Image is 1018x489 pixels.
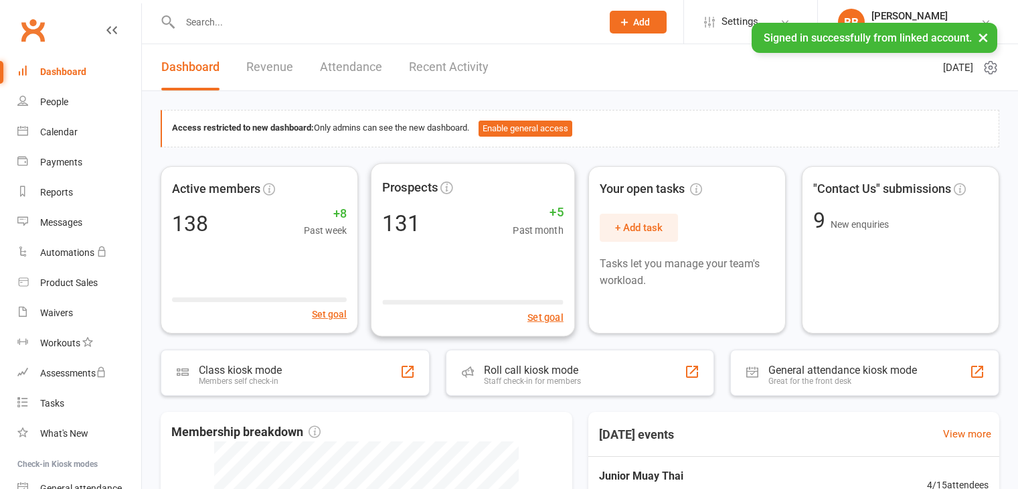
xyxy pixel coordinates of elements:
span: Past week [304,223,347,238]
div: Class kiosk mode [199,364,282,376]
strong: Access restricted to new dashboard: [172,123,314,133]
a: Workouts [17,328,141,358]
div: Staff check-in for members [484,376,581,386]
div: Assessments [40,368,106,378]
button: Set goal [312,307,347,322]
span: "Contact Us" submissions [813,180,951,199]
button: + Add task [600,214,678,242]
div: Calendar [40,127,78,137]
span: Your open tasks [600,180,702,199]
span: +5 [513,202,564,222]
div: Reports [40,187,73,198]
div: People [40,96,68,107]
div: Automations [40,247,94,258]
div: Product Sales [40,277,98,288]
div: The Fight Society [871,22,948,34]
input: Search... [176,13,592,31]
a: Recent Activity [409,44,489,90]
a: What's New [17,419,141,449]
a: Product Sales [17,268,141,298]
span: 9 [813,208,831,233]
div: Great for the front desk [768,376,917,386]
span: [DATE] [943,60,973,76]
div: What's New [40,428,88,439]
span: Membership breakdown [171,423,321,442]
div: Workouts [40,338,80,348]
div: Tasks [40,398,64,409]
button: Add [610,11,667,33]
button: Enable general access [479,121,572,137]
a: People [17,87,141,117]
a: Assessments [17,358,141,389]
a: Payments [17,147,141,178]
a: Waivers [17,298,141,328]
div: 131 [383,212,420,234]
div: Roll call kiosk mode [484,364,581,376]
span: New enquiries [831,219,889,230]
a: Reports [17,178,141,208]
span: Past month [513,222,564,238]
div: BB [838,9,865,36]
div: Members self check-in [199,376,282,386]
a: Clubworx [16,13,50,47]
a: Tasks [17,389,141,419]
div: [PERSON_NAME] [871,10,948,22]
p: Tasks let you manage your team's workload. [600,255,774,289]
span: Add [633,17,650,27]
span: +8 [304,204,347,224]
a: Dashboard [17,57,141,87]
a: View more [943,426,991,442]
a: Revenue [246,44,293,90]
span: Signed in successfully from linked account. [764,31,972,44]
div: Waivers [40,307,73,318]
div: Messages [40,217,82,228]
span: Junior Muay Thai [599,468,872,485]
a: Automations [17,238,141,268]
div: Dashboard [40,66,86,77]
span: Prospects [383,177,438,197]
span: Settings [722,7,758,37]
div: 138 [172,213,208,234]
h3: [DATE] events [588,423,685,447]
button: × [971,23,995,52]
a: Calendar [17,117,141,147]
a: Dashboard [161,44,220,90]
div: General attendance kiosk mode [768,364,917,376]
span: Active members [172,180,260,199]
button: Set goal [527,309,564,324]
div: Payments [40,157,82,167]
a: Messages [17,208,141,238]
a: Attendance [320,44,382,90]
div: Only admins can see the new dashboard. [172,121,989,137]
